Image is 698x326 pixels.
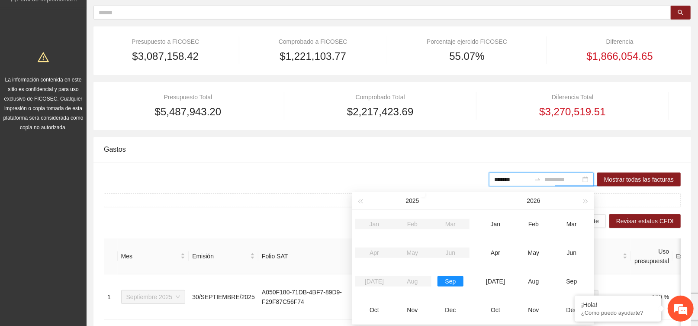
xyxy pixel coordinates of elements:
[476,238,515,267] td: 2026-04
[155,104,221,120] span: $5,487,943.20
[539,104,605,120] span: $3,270,519.51
[671,6,691,20] button: search
[553,210,591,238] td: 2026-03
[559,219,585,229] div: Mar
[581,310,655,316] p: ¿Cómo puedo ayudarte?
[121,251,179,261] span: Mes
[437,305,463,315] div: Dec
[631,274,672,320] td: 100 %
[604,175,674,184] span: Mostrar todas las facturas
[393,296,431,324] td: 2025-11
[192,251,248,261] span: Emisión
[587,48,653,65] span: $1,866,054.65
[550,216,599,226] span: Descargar reporte
[527,192,540,209] button: 2026
[515,210,553,238] td: 2026-02
[355,296,393,324] td: 2025-10
[126,290,180,303] span: Septiembre 2025
[616,216,674,226] span: Revisar estatus CFDI
[631,238,672,274] th: Uso presupuestal
[104,92,272,102] div: Presupuesto Total
[431,267,470,296] td: 2025-09
[476,267,515,296] td: 2026-07
[296,92,464,102] div: Comprobado Total
[45,44,145,55] div: Chatee con nosotros ahora
[553,296,591,324] td: 2026-12
[132,48,198,65] span: $3,087,158.42
[476,210,515,238] td: 2026-01
[189,238,258,274] th: Emisión
[258,274,365,320] td: A050F180-71DB-4BF7-89D9-F29F87C56F74
[482,276,508,287] div: [DATE]
[476,296,515,324] td: 2026-10
[521,219,547,229] div: Feb
[515,267,553,296] td: 2026-08
[361,305,387,315] div: Oct
[521,248,547,258] div: May
[431,296,470,324] td: 2025-12
[521,276,547,287] div: Aug
[437,276,463,287] div: Sep
[515,296,553,324] td: 2026-11
[482,248,508,258] div: Apr
[534,176,541,183] span: to
[3,77,84,130] span: La información contenida en este sitio es confidencial y para uso exclusivo de FICOSEC. Cualquier...
[678,10,684,16] span: search
[38,52,49,63] span: warning
[118,238,189,274] th: Mes
[581,301,655,308] div: ¡Hola!
[262,251,355,261] span: Folio SAT
[104,137,681,162] div: Gastos
[489,92,657,102] div: Diferencia Total
[104,37,227,46] div: Presupuesto a FICOSEC
[189,274,258,320] td: 30/SEPTIEMBRE/2025
[258,238,365,274] th: Folio SAT
[280,48,346,65] span: $1,221,103.77
[534,176,541,183] span: swap-right
[609,214,681,228] button: Revisar estatus CFDI
[676,251,696,261] span: Estatus
[597,173,681,186] button: Mostrar todas las facturas
[515,238,553,267] td: 2026-05
[347,104,413,120] span: $2,217,423.69
[559,248,585,258] div: Jun
[405,192,419,209] button: 2025
[50,116,119,203] span: Estamos en línea.
[559,276,585,287] div: Sep
[399,37,535,46] div: Porcentaje ejercido FICOSEC
[251,37,375,46] div: Comprobado a FICOSEC
[559,37,681,46] div: Diferencia
[559,305,585,315] div: Dec
[4,237,165,267] textarea: Escriba su mensaje y pulse “Intro”
[482,305,508,315] div: Oct
[399,305,425,315] div: Nov
[553,267,591,296] td: 2026-09
[104,274,118,320] td: 1
[521,305,547,315] div: Nov
[553,238,591,267] td: 2026-06
[104,193,681,207] button: plusSubir factura
[482,219,508,229] div: Jan
[449,48,484,65] span: 55.07%
[142,4,163,25] div: Minimizar ventana de chat en vivo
